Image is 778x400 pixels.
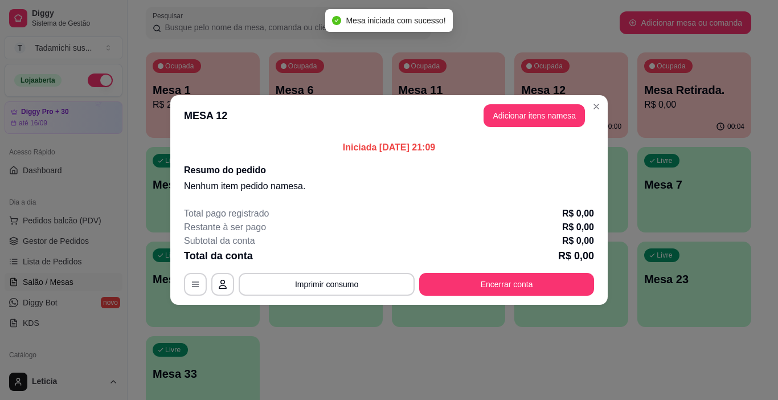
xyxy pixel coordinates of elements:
[484,104,585,127] button: Adicionar itens namesa
[562,221,594,234] p: R$ 0,00
[170,95,608,136] header: MESA 12
[184,221,266,234] p: Restante à ser pago
[419,273,594,296] button: Encerrar conta
[558,248,594,264] p: R$ 0,00
[587,97,605,116] button: Close
[184,164,594,177] h2: Resumo do pedido
[346,16,445,25] span: Mesa iniciada com sucesso!
[184,248,253,264] p: Total da conta
[184,207,269,221] p: Total pago registrado
[562,234,594,248] p: R$ 0,00
[239,273,415,296] button: Imprimir consumo
[184,141,594,154] p: Iniciada [DATE] 21:09
[184,234,255,248] p: Subtotal da conta
[562,207,594,221] p: R$ 0,00
[332,16,341,25] span: check-circle
[184,179,594,193] p: Nenhum item pedido na mesa .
